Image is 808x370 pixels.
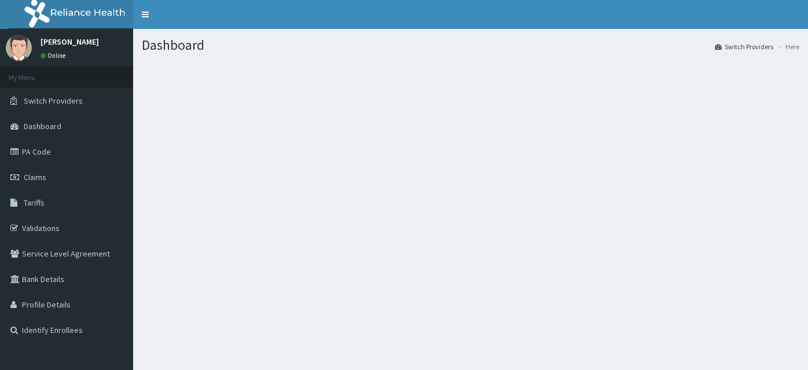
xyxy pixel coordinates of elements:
[6,35,32,61] img: User Image
[24,197,45,208] span: Tariffs
[774,42,799,52] li: Here
[41,52,68,60] a: Online
[41,38,99,46] p: [PERSON_NAME]
[715,42,773,52] a: Switch Providers
[24,96,83,106] span: Switch Providers
[24,121,61,131] span: Dashboard
[24,172,46,182] span: Claims
[142,38,799,53] h1: Dashboard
